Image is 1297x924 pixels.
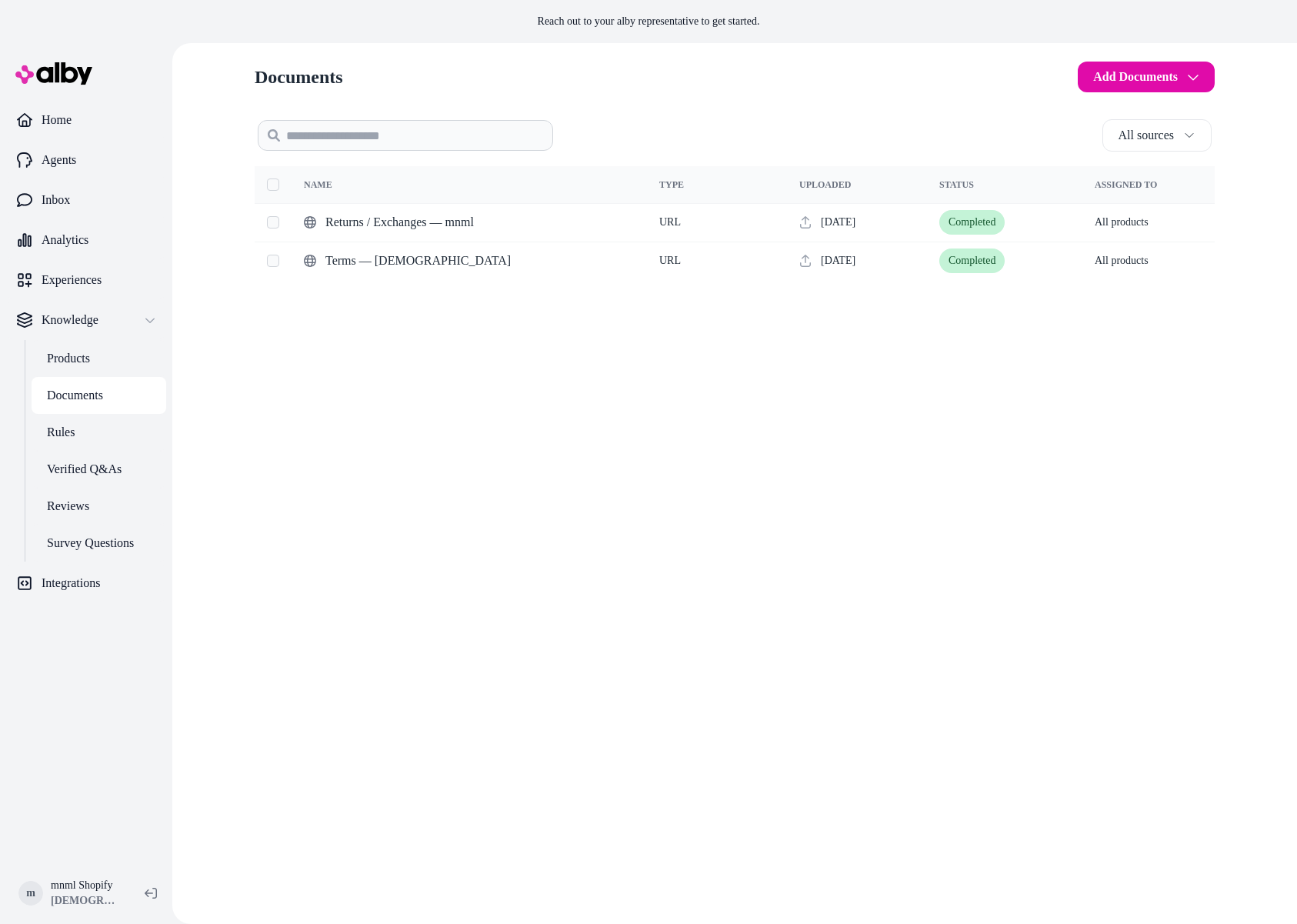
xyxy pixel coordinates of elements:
[32,488,166,525] a: Reviews
[42,574,100,592] p: Integrations
[267,255,279,267] button: Select row
[6,262,166,299] a: Experiences
[325,213,635,232] span: Returns / Exchanges — mnml
[6,565,166,602] a: Integrations
[47,349,90,368] p: Products
[51,893,120,909] span: [DEMOGRAPHIC_DATA]
[267,178,279,191] button: Select all
[659,179,684,190] span: Type
[47,423,75,442] p: Rules
[15,62,92,85] img: alby Logo
[6,222,166,259] a: Analytics
[1095,255,1149,266] span: All products
[1119,126,1174,145] span: All sources
[42,231,88,249] p: Analytics
[799,179,851,190] span: Uploaded
[42,311,98,329] p: Knowledge
[325,252,635,270] span: Terms — [DEMOGRAPHIC_DATA]
[42,111,72,129] p: Home
[939,249,1005,273] div: Completed
[1095,179,1157,190] span: Assigned To
[6,302,166,339] button: Knowledge
[821,215,855,230] span: [DATE]
[304,252,635,270] div: Terms — mnml
[32,377,166,414] a: Documents
[51,878,120,893] p: mnml Shopify
[32,414,166,451] a: Rules
[659,216,681,228] span: URL
[47,534,134,552] p: Survey Questions
[42,151,76,169] p: Agents
[267,216,279,228] button: Select row
[821,253,855,269] span: [DATE]
[9,869,132,918] button: mmnml Shopify[DEMOGRAPHIC_DATA]
[32,451,166,488] a: Verified Q&As
[304,213,635,232] div: Returns / Exchanges — mnml
[304,178,419,191] div: Name
[18,881,43,906] span: m
[47,386,103,405] p: Documents
[6,102,166,138] a: Home
[659,255,681,266] span: URL
[42,191,70,209] p: Inbox
[1078,62,1215,92] button: Add Documents
[1095,216,1149,228] span: All products
[47,497,89,515] p: Reviews
[47,460,122,479] p: Verified Q&As
[255,65,343,89] h2: Documents
[939,210,1005,235] div: Completed
[538,14,760,29] p: Reach out to your alby representative to get started.
[1102,119,1212,152] button: All sources
[939,179,974,190] span: Status
[32,525,166,562] a: Survey Questions
[32,340,166,377] a: Products
[6,142,166,178] a: Agents
[42,271,102,289] p: Experiences
[6,182,166,218] a: Inbox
